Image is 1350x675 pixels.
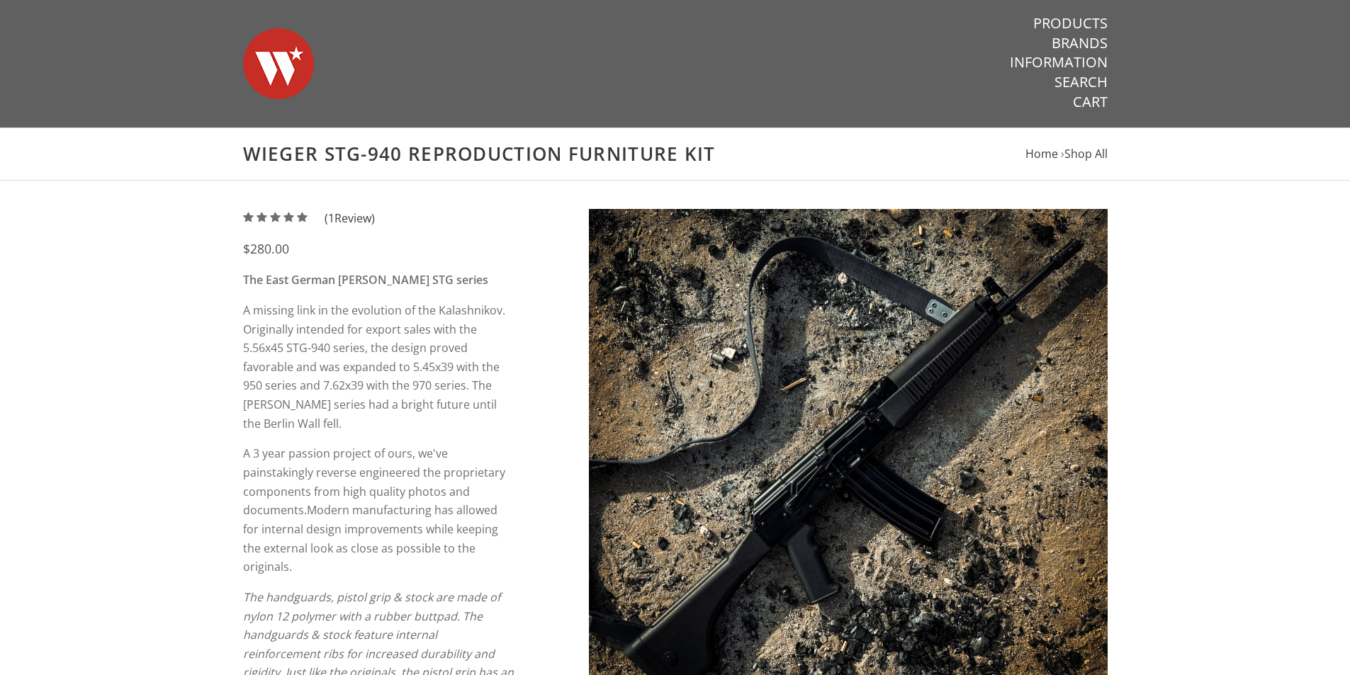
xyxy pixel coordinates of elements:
a: Brands [1052,34,1108,52]
h1: Wieger STG-940 Reproduction Furniture Kit [243,142,1108,166]
a: Information [1010,53,1108,72]
span: ( Review) [325,209,375,228]
span: Modern manufacturing has allowed for internal design improvements while keeping the external look... [243,502,498,574]
a: Home [1025,146,1058,161]
strong: The East German [PERSON_NAME] STG series [243,272,488,288]
span: 1 [328,210,334,226]
span: $280.00 [243,240,289,257]
a: Products [1033,14,1108,33]
a: (1Review) [243,210,375,226]
a: Search [1054,73,1108,91]
p: A 3 year passion project of ours, we've painstakingly reverse engineered the proprietary componen... [243,444,514,576]
a: Cart [1073,93,1108,111]
a: Shop All [1064,146,1108,161]
img: Warsaw Wood Co. [243,14,314,113]
p: A missing link in the evolution of the Kalashnikov. Originally intended for export sales with the... [243,301,514,433]
li: › [1061,144,1108,164]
